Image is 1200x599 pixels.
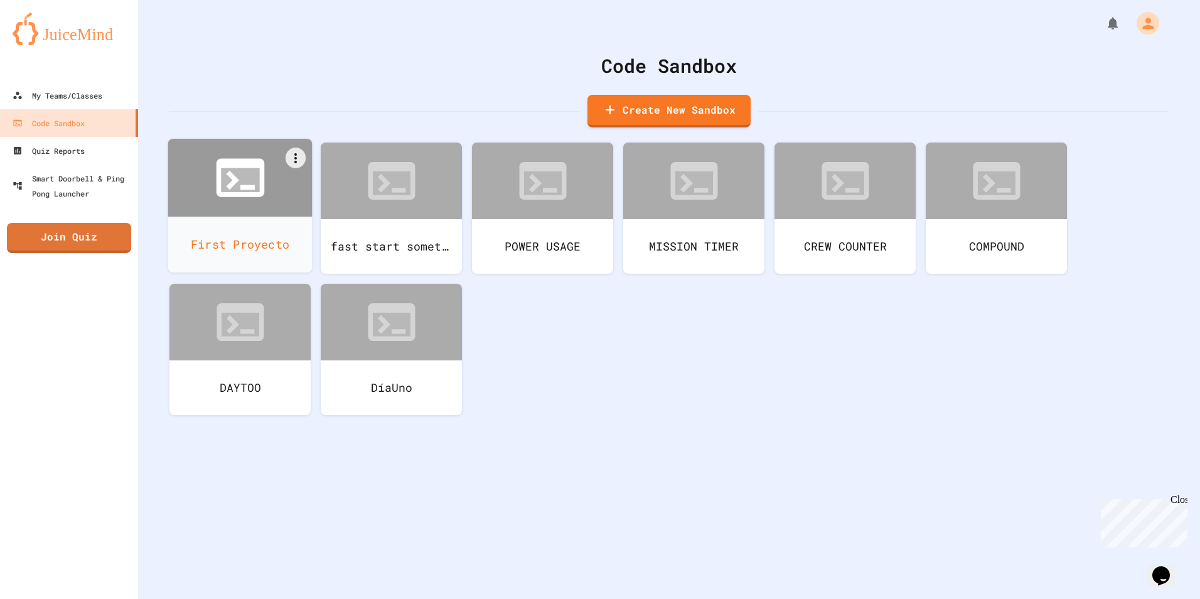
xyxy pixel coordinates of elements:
[321,143,462,274] a: fast start something or other
[13,143,85,158] div: Quiz Reports
[321,360,462,415] div: DíaUno
[168,217,313,273] div: First Proyecto
[7,223,131,253] a: Join Quiz
[472,143,613,274] a: POWER USAGE
[13,171,133,201] div: Smart Doorbell & Ping Pong Launcher
[321,219,462,274] div: fast start something or other
[774,143,916,274] a: CREW COUNTER
[168,139,313,273] a: First Proyecto
[587,95,751,127] a: Create New Sandbox
[472,219,613,274] div: POWER USAGE
[1096,494,1187,548] iframe: chat widget
[13,88,102,103] div: My Teams/Classes
[169,360,311,415] div: DAYTOO
[169,284,311,415] a: DAYTOO
[623,219,764,274] div: MISSION TIMER
[1123,9,1162,38] div: My Account
[926,219,1067,274] div: COMPOUND
[1082,13,1123,34] div: My Notifications
[5,5,87,80] div: Chat with us now!Close
[13,116,85,131] div: Code Sandbox
[321,284,462,415] a: DíaUno
[169,51,1169,80] div: Code Sandbox
[13,13,126,45] img: logo-orange.svg
[623,143,764,274] a: MISSION TIMER
[926,143,1067,274] a: COMPOUND
[774,219,916,274] div: CREW COUNTER
[1147,549,1187,586] iframe: chat widget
